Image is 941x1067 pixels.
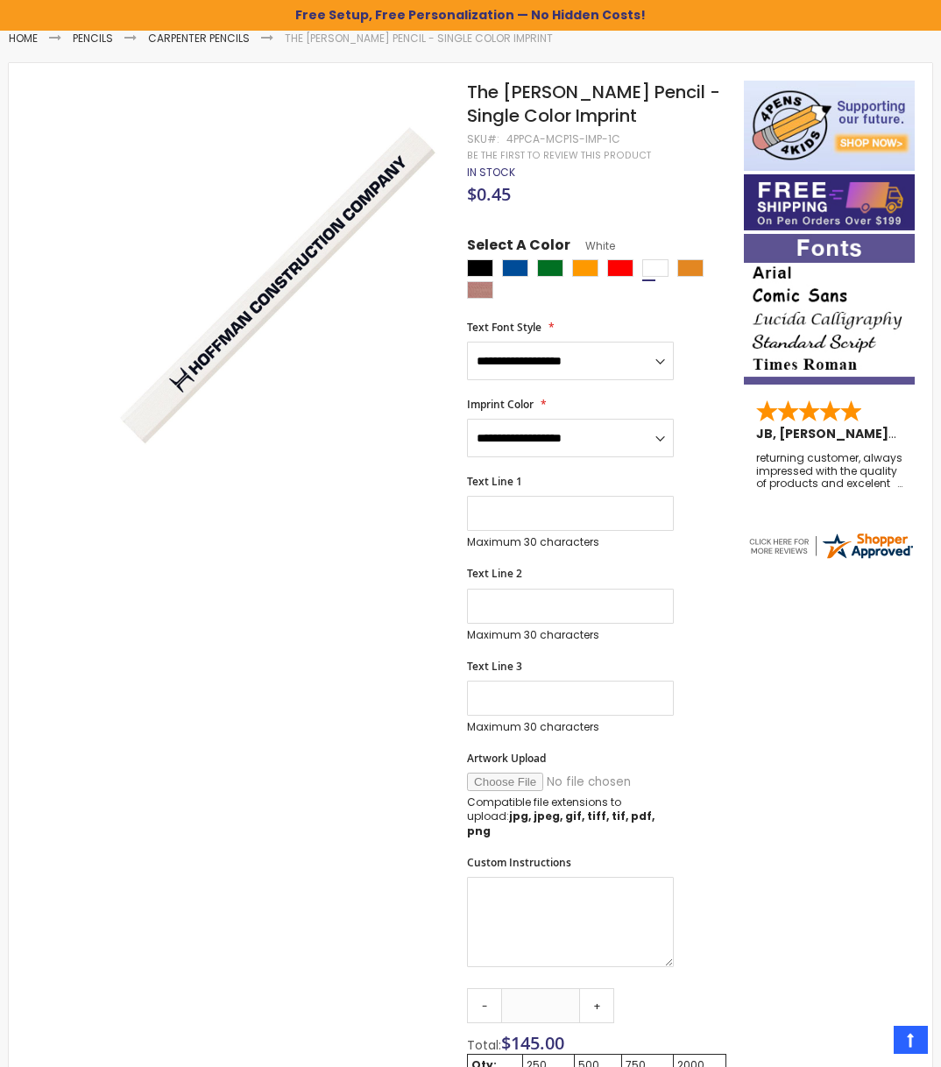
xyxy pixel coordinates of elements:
[607,259,633,277] div: Red
[744,234,915,384] img: font-personalization-examples
[467,397,534,412] span: Imprint Color
[572,259,598,277] div: Orange
[467,236,570,259] span: Select A Color
[502,259,528,277] div: Dark Blue
[467,988,502,1023] a: -
[467,751,546,766] span: Artwork Upload
[744,81,915,171] img: 4pens 4 kids
[746,550,915,565] a: 4pens.com certificate URL
[98,105,446,453] img: white-the-carpenter-pencil_1_1.jpg
[677,259,704,277] div: School Bus Yellow
[467,80,720,128] span: The [PERSON_NAME] Pencil - Single Color Imprint
[467,855,571,870] span: Custom Instructions
[537,259,563,277] div: Green
[285,32,553,46] li: The [PERSON_NAME] Pencil - Single Color Imprint
[756,452,902,490] div: returning customer, always impressed with the quality of products and excelent service, will retu...
[467,795,674,838] p: Compatible file extensions to upload:
[467,659,522,674] span: Text Line 3
[744,174,915,230] img: Free shipping on orders over $199
[894,1026,928,1054] a: Top
[506,132,620,146] div: 4PPCA-MCP1S-IMP-1C
[642,259,669,277] div: White
[467,149,651,162] a: Be the first to review this product
[467,320,541,335] span: Text Font Style
[902,425,916,442] span: NJ
[467,628,674,642] p: Maximum 30 characters
[467,165,515,180] span: In stock
[501,1031,564,1055] span: $
[467,131,499,146] strong: SKU
[9,31,38,46] a: Home
[467,1036,501,1054] span: Total:
[756,425,895,442] span: JB, [PERSON_NAME]
[746,530,915,562] img: 4pens.com widget logo
[467,259,493,277] div: Black
[467,566,522,581] span: Text Line 2
[467,809,654,837] strong: jpg, jpeg, gif, tiff, tif, pdf, png
[579,988,614,1023] a: +
[467,182,511,206] span: $0.45
[570,238,615,253] span: White
[73,31,113,46] a: Pencils
[467,535,674,549] p: Maximum 30 characters
[467,720,674,734] p: Maximum 30 characters
[511,1031,564,1055] span: 145.00
[467,474,522,489] span: Text Line 1
[467,281,493,299] div: Natural
[148,31,250,46] a: Carpenter Pencils
[467,166,515,180] div: Availability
